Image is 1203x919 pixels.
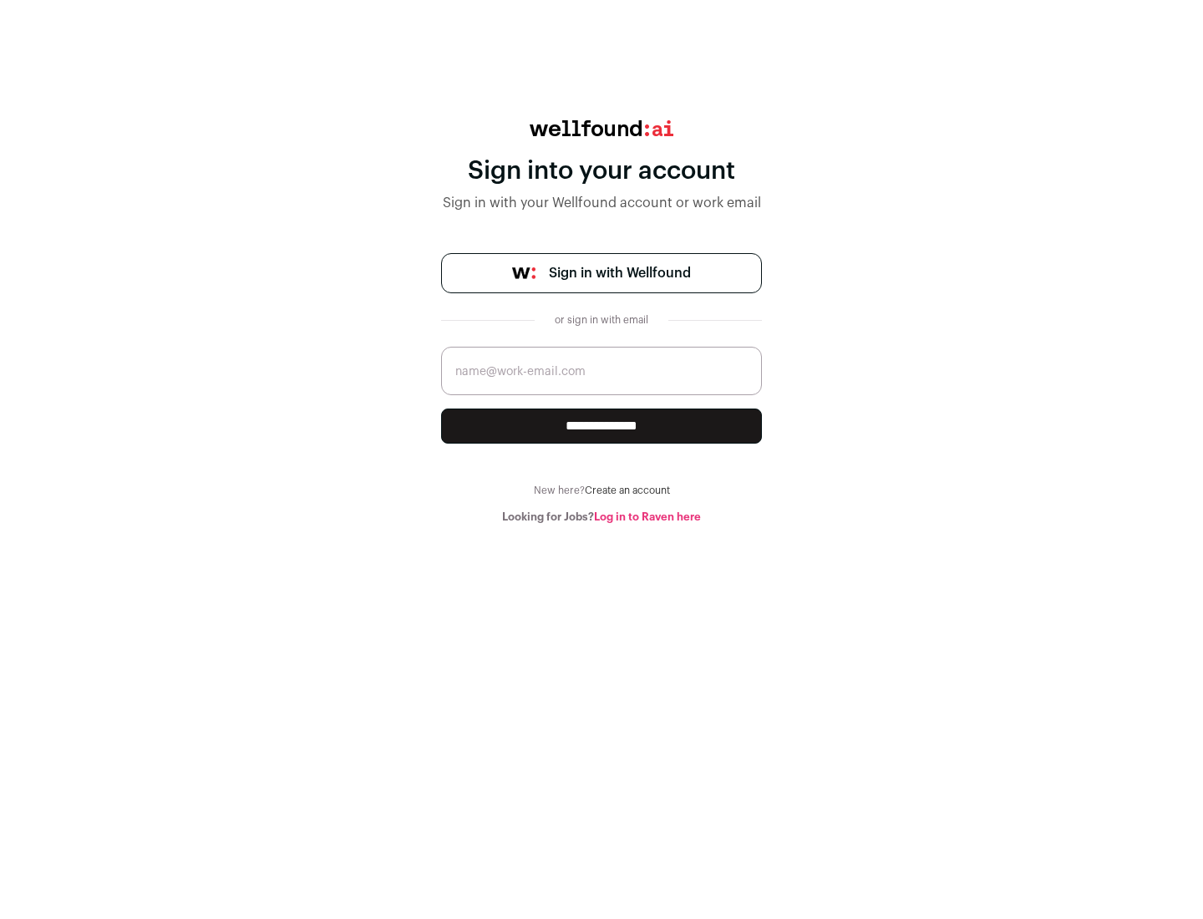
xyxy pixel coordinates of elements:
[441,193,762,213] div: Sign in with your Wellfound account or work email
[441,253,762,293] a: Sign in with Wellfound
[512,267,536,279] img: wellfound-symbol-flush-black-fb3c872781a75f747ccb3a119075da62bfe97bd399995f84a933054e44a575c4.png
[441,510,762,524] div: Looking for Jobs?
[585,485,670,495] a: Create an account
[548,313,655,327] div: or sign in with email
[594,511,701,522] a: Log in to Raven here
[441,484,762,497] div: New here?
[530,120,673,136] img: wellfound:ai
[441,156,762,186] div: Sign into your account
[441,347,762,395] input: name@work-email.com
[549,263,691,283] span: Sign in with Wellfound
